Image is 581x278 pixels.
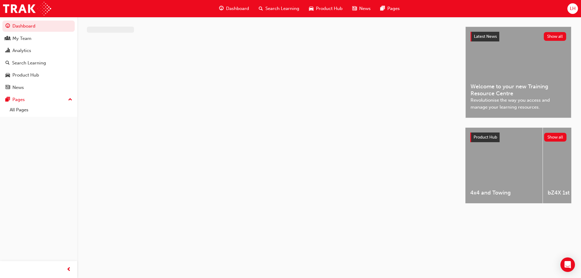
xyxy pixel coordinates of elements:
[2,57,75,69] a: Search Learning
[471,32,566,41] a: Latest NewsShow all
[470,132,566,142] a: Product HubShow all
[5,24,10,29] span: guage-icon
[2,33,75,44] a: My Team
[470,189,538,196] span: 4x4 and Towing
[2,94,75,105] button: Pages
[352,5,357,12] span: news-icon
[387,5,400,12] span: Pages
[359,5,371,12] span: News
[259,5,263,12] span: search-icon
[219,5,224,12] span: guage-icon
[12,72,39,79] div: Product Hub
[2,21,75,32] a: Dashboard
[12,96,25,103] div: Pages
[316,5,343,12] span: Product Hub
[2,70,75,81] a: Product Hub
[3,2,51,15] img: Trak
[570,5,576,12] span: LH
[380,5,385,12] span: pages-icon
[5,73,10,78] span: car-icon
[2,45,75,56] a: Analytics
[5,97,10,103] span: pages-icon
[265,5,299,12] span: Search Learning
[68,96,72,104] span: up-icon
[5,36,10,41] span: people-icon
[12,84,24,91] div: News
[5,85,10,90] span: news-icon
[567,3,578,14] button: LH
[12,60,46,67] div: Search Learning
[214,2,254,15] a: guage-iconDashboard
[12,47,31,54] div: Analytics
[347,2,376,15] a: news-iconNews
[5,61,10,66] span: search-icon
[2,19,75,94] button: DashboardMy TeamAnalyticsSearch LearningProduct HubNews
[544,32,566,41] button: Show all
[544,133,567,142] button: Show all
[254,2,304,15] a: search-iconSearch Learning
[67,266,71,273] span: prev-icon
[376,2,405,15] a: pages-iconPages
[2,82,75,93] a: News
[7,105,75,115] a: All Pages
[5,48,10,54] span: chart-icon
[474,135,497,140] span: Product Hub
[304,2,347,15] a: car-iconProduct Hub
[560,257,575,272] div: Open Intercom Messenger
[471,83,566,97] span: Welcome to your new Training Resource Centre
[12,35,31,42] div: My Team
[226,5,249,12] span: Dashboard
[465,128,543,203] a: 4x4 and Towing
[474,34,497,39] span: Latest News
[465,27,571,118] a: Latest NewsShow allWelcome to your new Training Resource CentreRevolutionise the way you access a...
[471,97,566,110] span: Revolutionise the way you access and manage your learning resources.
[309,5,313,12] span: car-icon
